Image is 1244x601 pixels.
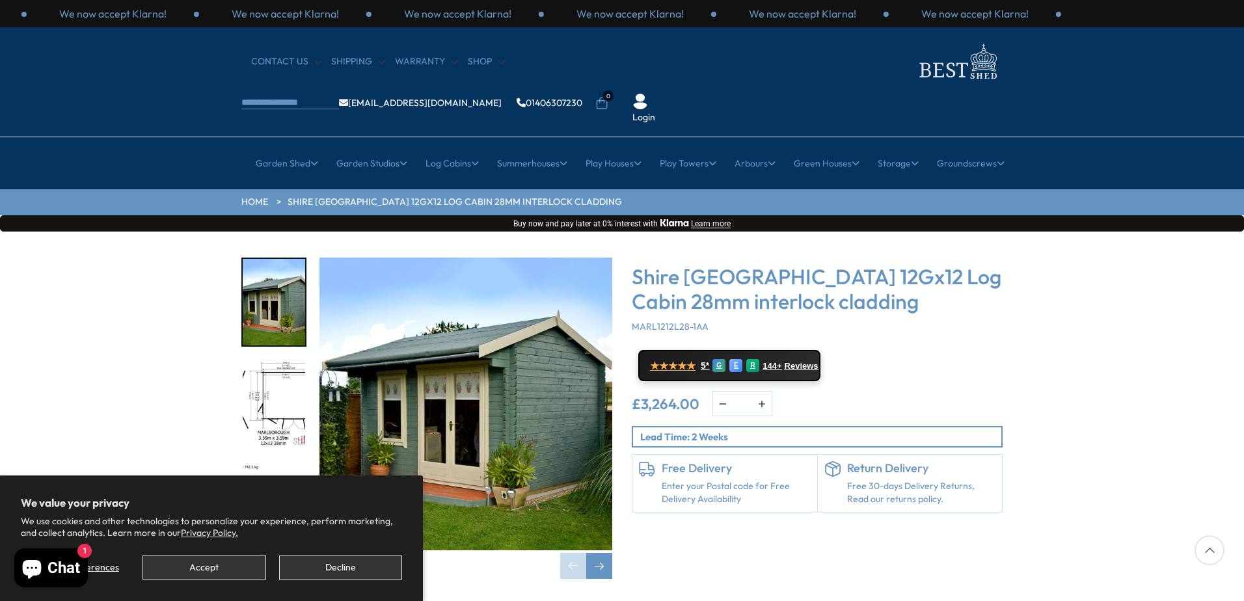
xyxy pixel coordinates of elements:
[937,147,1005,180] a: Groundscrews
[243,361,305,447] img: 12x12MarlboroughOPTFLOORPLANMFT28mmTEMP_5a83137f-d55f-493c-9331-6cd515c54ccf_200x200.jpg
[660,147,716,180] a: Play Towers
[21,496,402,509] h2: We value your privacy
[468,55,505,68] a: Shop
[395,55,458,68] a: Warranty
[319,258,612,550] img: Shire Marlborough 12Gx12 Log Cabin 28mm interlock cladding - Best Shed
[404,7,511,21] p: We now accept Klarna!
[632,111,655,124] a: Login
[640,430,1001,444] p: Lead Time: 2 Weeks
[331,55,385,68] a: Shipping
[749,7,856,21] p: We now accept Klarna!
[735,147,776,180] a: Arbours
[544,7,716,21] div: 1 / 3
[336,147,407,180] a: Garden Studios
[10,548,92,591] inbox-online-store-chat: Shopify online store chat
[847,461,996,475] h6: Return Delivery
[729,359,742,372] div: E
[602,90,614,101] span: 0
[241,360,306,449] div: 2 / 18
[319,258,612,579] div: 1 / 18
[59,7,167,21] p: We now accept Klarna!
[650,360,696,372] span: ★★★★★
[632,397,699,411] ins: £3,264.00
[142,555,265,580] button: Accept
[497,147,567,180] a: Summerhouses
[199,7,372,21] div: 2 / 3
[595,97,608,110] a: 0
[912,40,1003,83] img: logo
[232,7,339,21] p: We now accept Klarna!
[243,462,305,549] img: 12x12MarlboroughOPTELEVATIONSMMFT28mmTEMP_a041115d-193e-4c00-ba7d-347e4517689d_200x200.jpg
[746,359,759,372] div: R
[763,361,781,371] span: 144+
[716,7,889,21] div: 2 / 3
[586,147,642,180] a: Play Houses
[241,196,268,209] a: HOME
[586,553,612,579] div: Next slide
[638,350,820,381] a: ★★★★★ 5* G E R 144+ Reviews
[560,553,586,579] div: Previous slide
[632,321,709,332] span: MARL1212L28-1AA
[426,147,479,180] a: Log Cabins
[889,7,1061,21] div: 3 / 3
[847,480,996,505] p: Free 30-days Delivery Returns, Read our returns policy.
[785,361,818,371] span: Reviews
[241,258,306,347] div: 1 / 18
[662,480,811,505] a: Enter your Postal code for Free Delivery Availability
[517,98,582,107] a: 01406307230
[251,55,321,68] a: CONTACT US
[576,7,684,21] p: We now accept Klarna!
[256,147,318,180] a: Garden Shed
[712,359,725,372] div: G
[662,461,811,475] h6: Free Delivery
[372,7,544,21] div: 3 / 3
[878,147,919,180] a: Storage
[632,264,1003,314] h3: Shire [GEOGRAPHIC_DATA] 12Gx12 Log Cabin 28mm interlock cladding
[279,555,402,580] button: Decline
[339,98,502,107] a: [EMAIL_ADDRESS][DOMAIN_NAME]
[632,94,648,109] img: User Icon
[27,7,199,21] div: 1 / 3
[921,7,1029,21] p: We now accept Klarna!
[21,515,402,539] p: We use cookies and other technologies to personalize your experience, perform marketing, and coll...
[241,461,306,550] div: 3 / 18
[794,147,859,180] a: Green Houses
[181,527,238,539] a: Privacy Policy.
[288,196,622,209] a: Shire [GEOGRAPHIC_DATA] 12Gx12 Log Cabin 28mm interlock cladding
[243,259,305,345] img: Marlborough_7_77ba1181-c18a-42db-b353-ae209a9c9980_200x200.jpg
